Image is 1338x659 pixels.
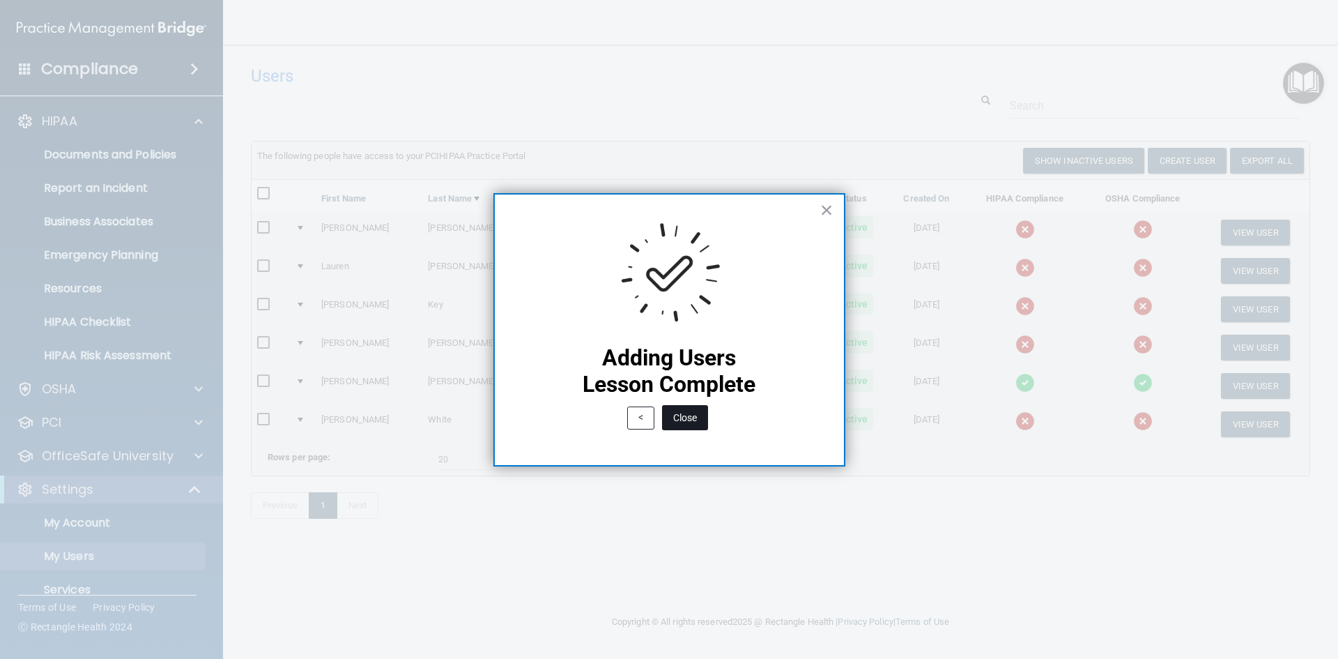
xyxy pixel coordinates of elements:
button: Close [820,199,833,221]
button: < [627,407,654,430]
button: Close [662,405,708,430]
img: Complete Image [618,222,721,325]
p: Lesson Complete [523,371,816,397]
p: Adding Users [523,344,816,371]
